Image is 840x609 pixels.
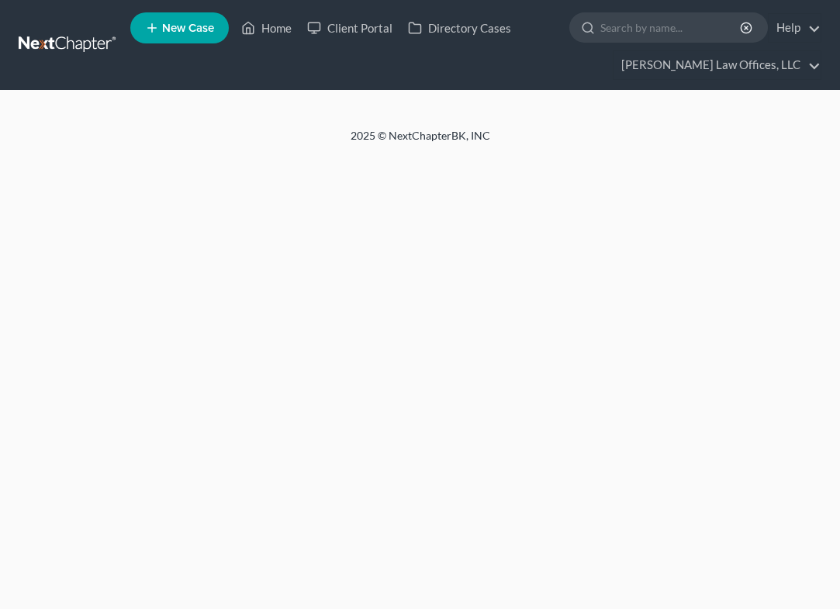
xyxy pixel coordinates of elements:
[400,14,519,42] a: Directory Cases
[162,22,214,34] span: New Case
[614,51,821,79] a: [PERSON_NAME] Law Offices, LLC
[299,14,400,42] a: Client Portal
[48,128,793,156] div: 2025 © NextChapterBK, INC
[233,14,299,42] a: Home
[600,13,742,42] input: Search by name...
[769,14,821,42] a: Help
